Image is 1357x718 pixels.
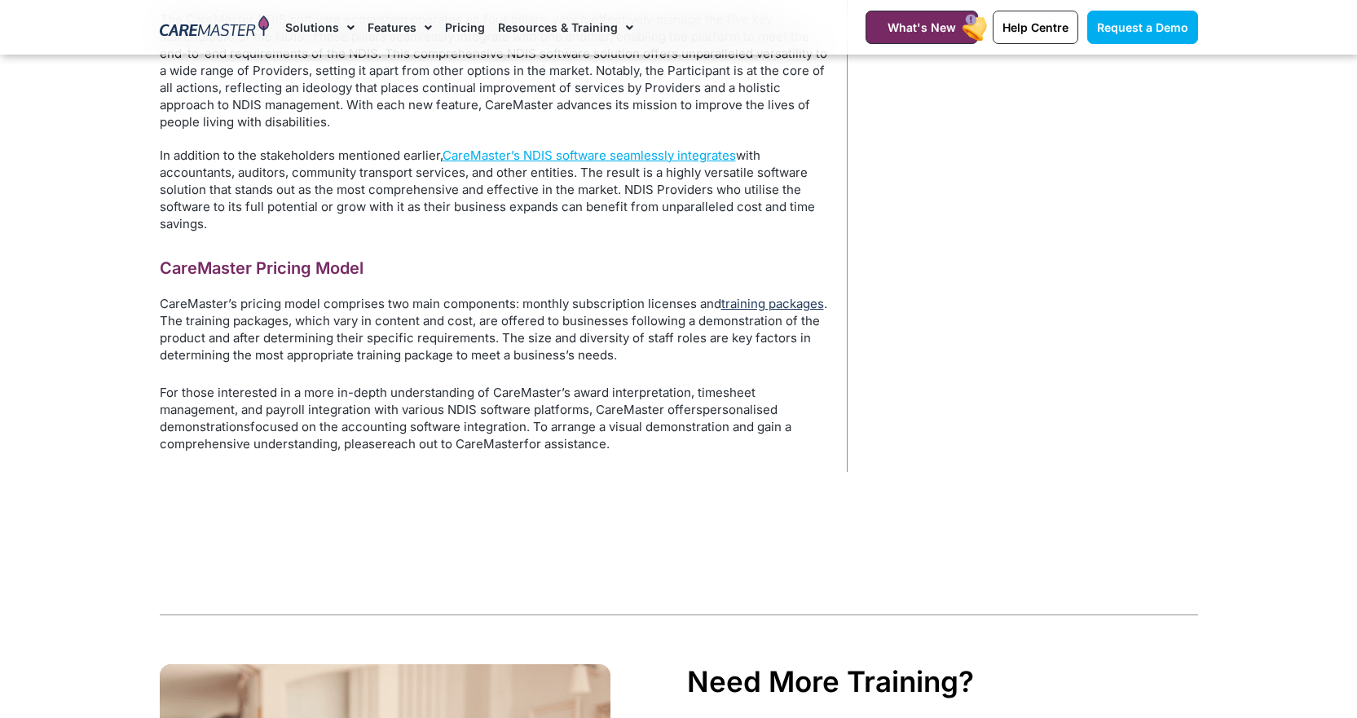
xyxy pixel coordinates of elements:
[160,15,270,40] img: CareMaster Logo
[160,147,831,232] p: In addition to the stakeholders mentioned earlier, with accountants, auditors, community transpor...
[443,148,736,163] a: CareMaster’s NDIS software seamlessly integrates
[993,11,1078,44] a: Help Centre
[382,436,524,452] a: reach out to CareMaster
[866,11,978,44] a: What's New
[160,295,831,363] p: CareMaster’s pricing model comprises two main components: monthly subscription licenses and . The...
[1087,11,1198,44] a: Request a Demo
[721,296,824,311] a: training packages
[1097,20,1188,34] span: Request a Demo
[160,11,831,130] p: The CareMaster NDIS software ecosystem operates on four pillars, which effectively manage the fiv...
[160,258,831,279] h2: CareMaster Pricing Model
[888,20,956,34] span: What's New
[160,384,831,452] p: For those interested in a more in-depth understanding of CareMaster’s award interpretation, times...
[1002,20,1068,34] span: Help Centre
[160,402,778,434] a: personalised demonstrations
[687,664,1196,698] div: Need More Training?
